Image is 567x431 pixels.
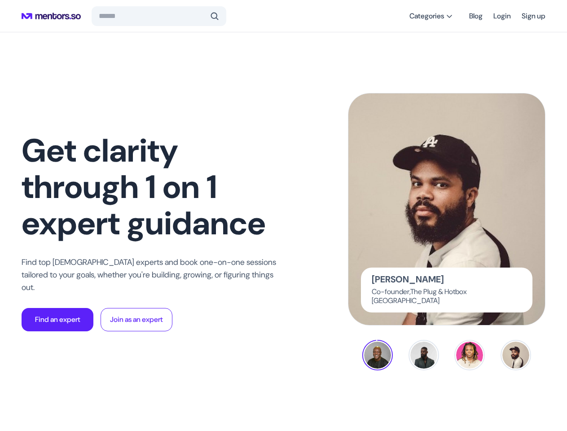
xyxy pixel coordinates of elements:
[522,8,545,24] a: Sign up
[22,308,93,331] button: Find an expert
[456,342,483,369] img: PE
[364,342,391,369] img: BA
[101,308,172,331] button: Join as an expert
[409,287,410,296] span: ,
[348,93,545,325] img: Asa Asika
[454,340,485,370] button: PE
[502,342,529,369] img: AS
[409,12,444,21] span: Categories
[469,8,483,24] a: Blog
[22,132,282,242] h1: Get clarity through 1 on 1 expert guidance
[409,340,439,370] button: TU
[501,340,531,370] button: AS
[110,314,163,325] p: Join as an expert
[410,342,437,369] img: TU
[362,340,393,370] button: BA
[35,314,80,325] p: Find an expert
[22,256,282,294] p: Find top [DEMOGRAPHIC_DATA] experts and book one-on-one sessions tailored to your goals, whether ...
[372,287,522,305] p: Co-founder The Plug & Hotbox [GEOGRAPHIC_DATA]
[372,275,444,284] p: [PERSON_NAME]
[404,8,458,24] button: Categories
[493,8,511,24] a: Login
